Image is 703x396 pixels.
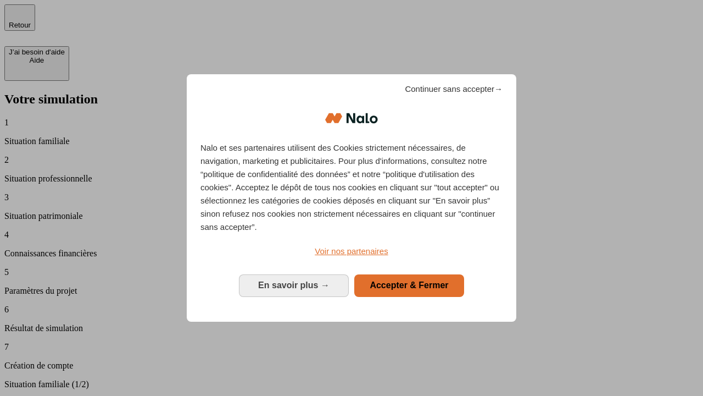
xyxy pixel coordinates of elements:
div: Bienvenue chez Nalo Gestion du consentement [187,74,516,321]
button: En savoir plus: Configurer vos consentements [239,274,349,296]
span: Accepter & Fermer [370,280,448,290]
a: Voir nos partenaires [200,245,503,258]
button: Accepter & Fermer: Accepter notre traitement des données et fermer [354,274,464,296]
span: Continuer sans accepter→ [405,82,503,96]
p: Nalo et ses partenaires utilisent des Cookies strictement nécessaires, de navigation, marketing e... [200,141,503,234]
span: Voir nos partenaires [315,246,388,256]
span: En savoir plus → [258,280,330,290]
img: Logo [325,102,378,135]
